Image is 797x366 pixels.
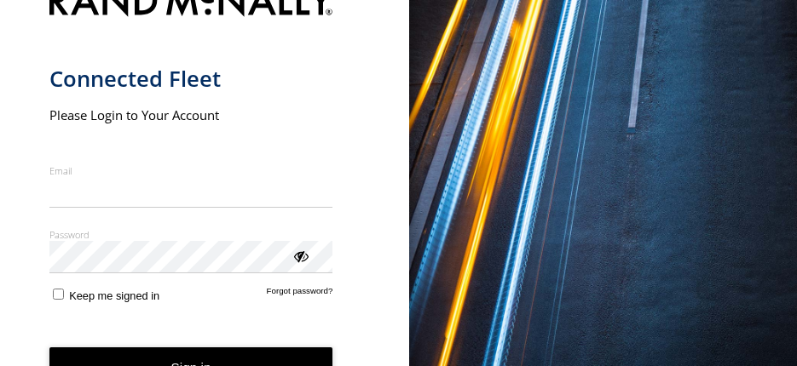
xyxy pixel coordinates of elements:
[49,65,333,93] h1: Connected Fleet
[69,289,159,302] span: Keep me signed in
[49,164,333,177] label: Email
[49,106,333,123] h2: Please Login to Your Account
[49,228,333,241] label: Password
[267,286,333,302] a: Forgot password?
[53,289,64,300] input: Keep me signed in
[292,247,309,264] div: ViewPassword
